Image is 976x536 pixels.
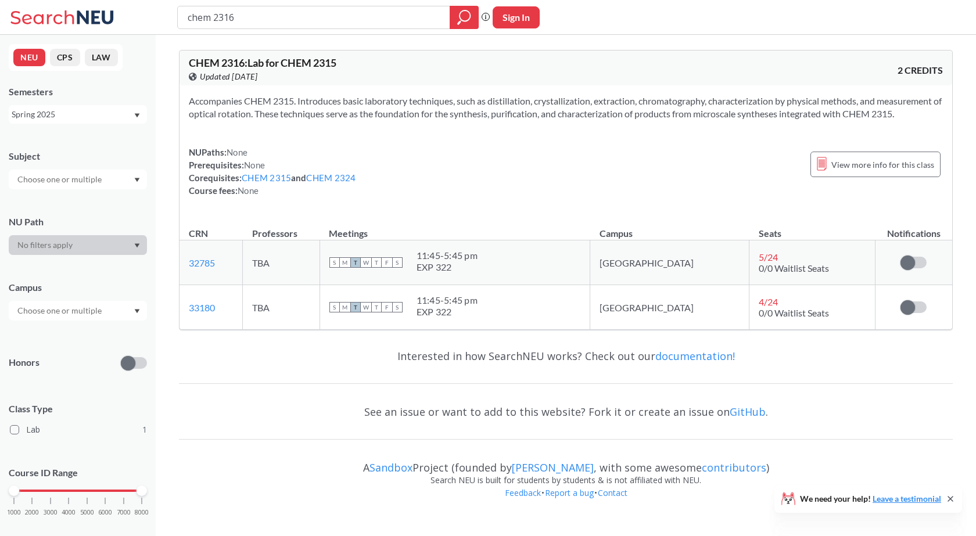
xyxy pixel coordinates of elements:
[392,257,403,268] span: S
[7,509,21,516] span: 1000
[371,257,382,268] span: T
[597,487,628,498] a: Contact
[504,487,541,498] a: Feedback
[9,215,147,228] div: NU Path
[189,146,356,197] div: NUPaths: Prerequisites: Corequisites: and Course fees:
[227,147,247,157] span: None
[590,285,749,330] td: [GEOGRAPHIC_DATA]
[544,487,594,498] a: Report a bug
[25,509,39,516] span: 2000
[85,49,118,66] button: LAW
[417,250,478,261] div: 11:45 - 5:45 pm
[450,6,479,29] div: magnifying glass
[179,339,953,373] div: Interested in how SearchNEU works? Check out our
[306,172,356,183] a: CHEM 2324
[9,150,147,163] div: Subject
[134,178,140,182] svg: Dropdown arrow
[350,257,361,268] span: T
[655,349,735,363] a: documentation!
[142,423,147,436] span: 1
[417,306,478,318] div: EXP 322
[340,257,350,268] span: M
[730,405,766,419] a: GitHub
[9,301,147,321] div: Dropdown arrow
[62,509,76,516] span: 4000
[382,257,392,268] span: F
[179,487,953,517] div: • •
[179,451,953,474] div: A Project (founded by , with some awesome )
[238,185,259,196] span: None
[800,495,941,503] span: We need your help!
[189,257,215,268] a: 32785
[875,215,952,240] th: Notifications
[369,461,412,474] a: Sandbox
[759,262,829,274] span: 0/0 Waitlist Seats
[9,105,147,124] div: Spring 2025Dropdown arrow
[417,261,478,273] div: EXP 322
[134,113,140,118] svg: Dropdown arrow
[493,6,540,28] button: Sign In
[9,466,147,480] p: Course ID Range
[179,474,953,487] div: Search NEU is built for students by students & is not affiliated with NEU.
[12,304,109,318] input: Choose one or multiple
[361,302,371,312] span: W
[44,509,58,516] span: 3000
[759,307,829,318] span: 0/0 Waitlist Seats
[329,257,340,268] span: S
[134,243,140,248] svg: Dropdown arrow
[759,296,778,307] span: 4 / 24
[382,302,392,312] span: F
[9,235,147,255] div: Dropdown arrow
[361,257,371,268] span: W
[200,70,257,83] span: Updated [DATE]
[9,85,147,98] div: Semesters
[320,215,590,240] th: Meetings
[590,240,749,285] td: [GEOGRAPHIC_DATA]
[831,157,934,172] span: View more info for this class
[242,172,291,183] a: CHEM 2315
[80,509,94,516] span: 5000
[189,95,943,120] section: Accompanies CHEM 2315. Introduces basic laboratory techniques, such as distillation, crystallizat...
[9,170,147,189] div: Dropdown arrow
[189,227,208,240] div: CRN
[134,309,140,314] svg: Dropdown arrow
[189,56,336,69] span: CHEM 2316 : Lab for CHEM 2315
[873,494,941,503] a: Leave a testimonial
[117,509,131,516] span: 7000
[340,302,350,312] span: M
[243,215,320,240] th: Professors
[371,302,382,312] span: T
[98,509,112,516] span: 6000
[12,172,109,186] input: Choose one or multiple
[135,509,149,516] span: 8000
[9,356,40,369] p: Honors
[13,49,45,66] button: NEU
[9,281,147,294] div: Campus
[329,302,340,312] span: S
[9,402,147,415] span: Class Type
[179,395,953,429] div: See an issue or want to add to this website? Fork it or create an issue on .
[457,9,471,26] svg: magnifying glass
[243,240,320,285] td: TBA
[12,108,133,121] div: Spring 2025
[512,461,594,474] a: [PERSON_NAME]
[702,461,766,474] a: contributors
[186,8,442,27] input: Class, professor, course number, "phrase"
[898,64,943,77] span: 2 CREDITS
[10,422,147,437] label: Lab
[243,285,320,330] td: TBA
[189,302,215,313] a: 33180
[590,215,749,240] th: Campus
[50,49,80,66] button: CPS
[244,160,265,170] span: None
[392,302,403,312] span: S
[759,251,778,262] span: 5 / 24
[350,302,361,312] span: T
[749,215,875,240] th: Seats
[417,294,478,306] div: 11:45 - 5:45 pm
